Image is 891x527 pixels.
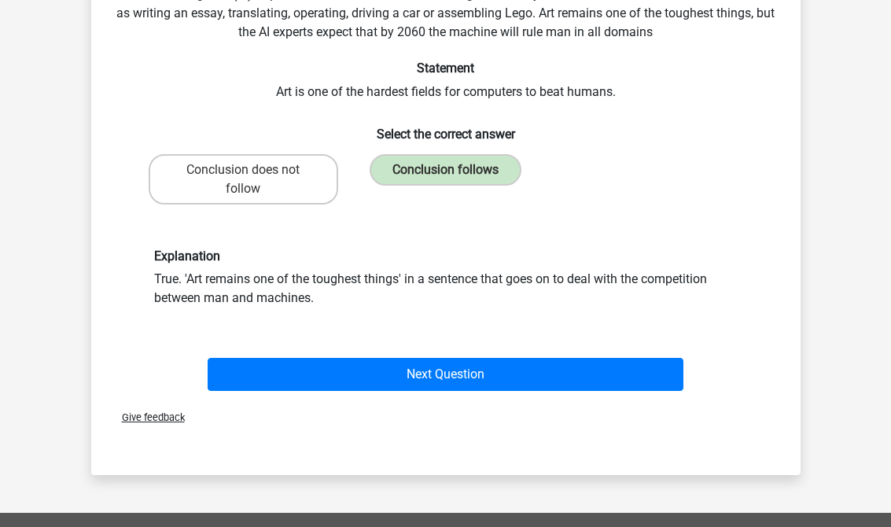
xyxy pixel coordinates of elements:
label: Conclusion follows [370,155,521,186]
button: Next Question [208,359,683,392]
span: Give feedback [109,412,185,424]
h6: Statement [116,61,775,76]
h6: Explanation [154,249,738,264]
label: Conclusion does not follow [149,155,338,205]
h6: Select the correct answer [116,115,775,142]
div: True. 'Art remains one of the toughest things' in a sentence that goes on to deal with the compet... [142,249,749,308]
